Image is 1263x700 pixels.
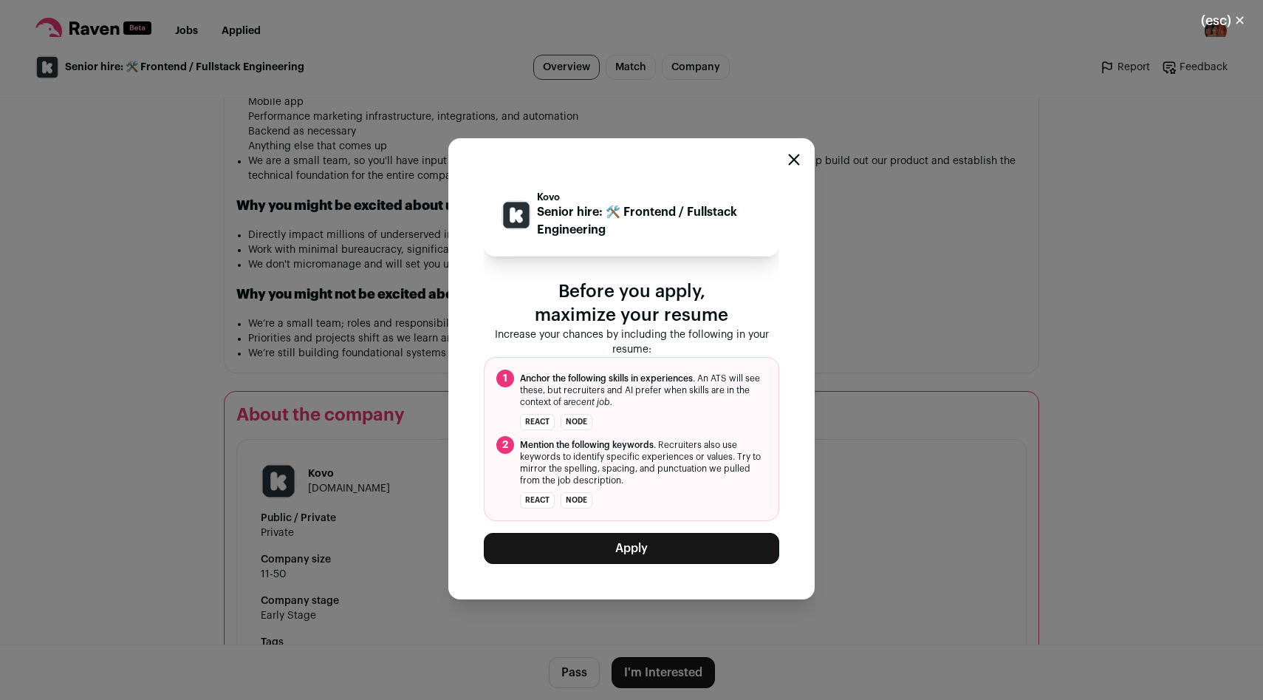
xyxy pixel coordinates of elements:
[788,154,800,166] button: Close modal
[520,374,693,383] span: Anchor the following skills in experiences
[537,203,761,239] p: Senior hire: 🛠️ Frontend / Fullstack Engineering
[484,327,779,357] p: Increase your chances by including the following in your resume:
[561,492,592,509] li: Node
[561,414,592,430] li: Node
[1183,4,1263,37] button: Close modal
[520,414,555,430] li: React
[520,373,767,408] span: . An ATS will see these, but recruiters and AI prefer when skills are in the context of a
[496,370,514,387] span: 1
[484,280,779,327] p: Before you apply, maximize your resume
[502,201,530,229] img: 2ad9f4c8ca4c1a33ea621a530fadf8b4a9578933bd7183b54a7ba8e0f0a58ef6.jpg
[520,441,654,449] span: Mention the following keywords
[537,191,761,203] p: Kovo
[484,533,779,564] button: Apply
[496,436,514,454] span: 2
[520,439,767,486] span: . Recruiters also use keywords to identify specific experiences or values. Try to mirror the spel...
[520,492,555,509] li: React
[568,398,612,407] i: recent job.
